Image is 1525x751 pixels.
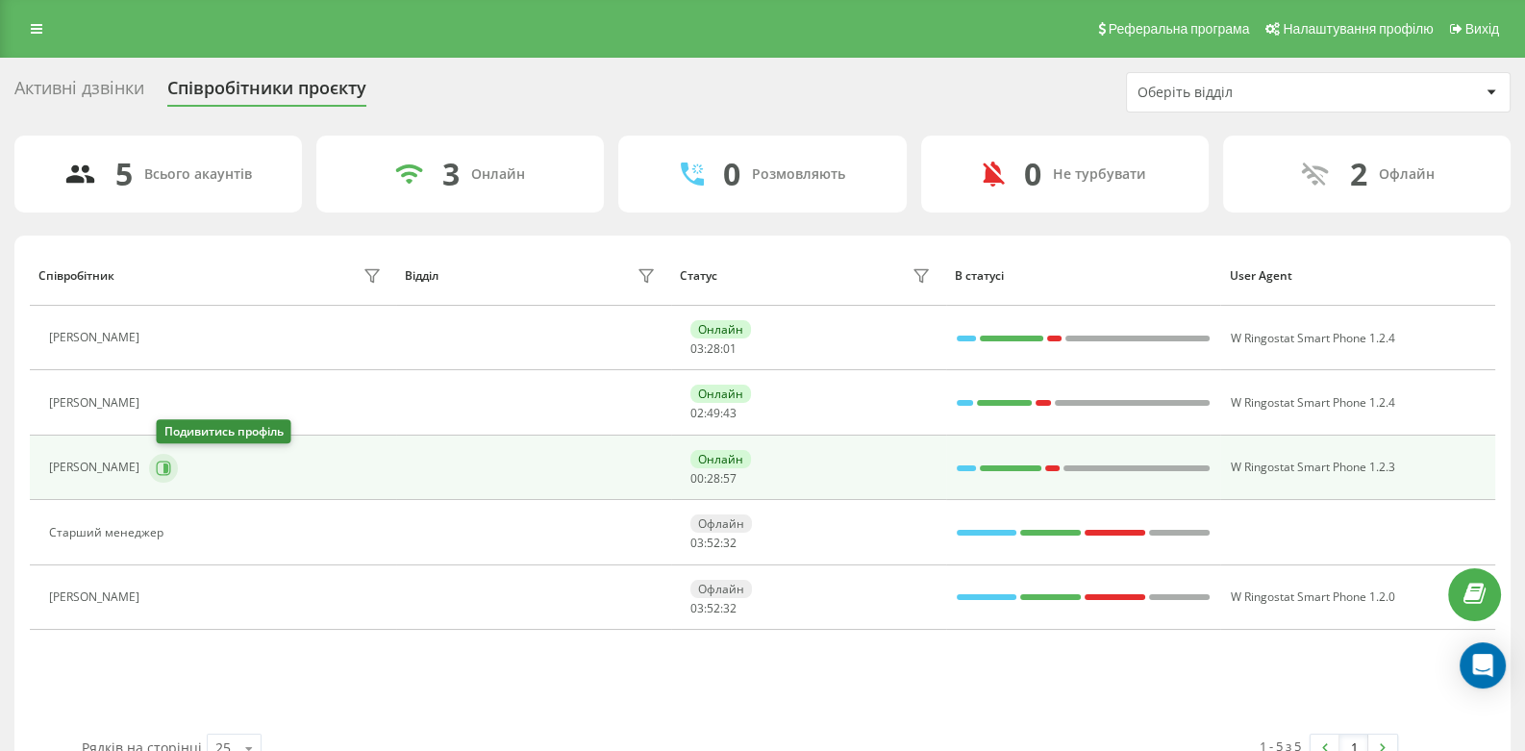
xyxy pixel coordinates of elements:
[690,537,737,550] div: : :
[14,78,144,108] div: Активні дзвінки
[1109,21,1250,37] span: Реферальна програма
[723,340,737,357] span: 01
[49,590,144,604] div: [PERSON_NAME]
[690,340,704,357] span: 03
[405,269,438,283] div: Відділ
[1231,459,1395,475] span: W Ringostat Smart Phone 1.2.3
[1231,394,1395,411] span: W Ringostat Smart Phone 1.2.4
[690,385,751,403] div: Онлайн
[723,156,740,192] div: 0
[115,156,133,192] div: 5
[690,514,752,533] div: Офлайн
[1024,156,1041,192] div: 0
[49,331,144,344] div: [PERSON_NAME]
[1379,166,1435,183] div: Офлайн
[680,269,717,283] div: Статус
[707,340,720,357] span: 28
[752,166,845,183] div: Розмовляють
[1465,21,1499,37] span: Вихід
[690,600,704,616] span: 03
[471,166,525,183] div: Онлайн
[690,580,752,598] div: Офлайн
[690,320,751,338] div: Онлайн
[690,535,704,551] span: 03
[1460,642,1506,688] div: Open Intercom Messenger
[723,405,737,421] span: 43
[49,461,144,474] div: [PERSON_NAME]
[707,470,720,487] span: 28
[690,342,737,356] div: : :
[690,407,737,420] div: : :
[707,405,720,421] span: 49
[690,470,704,487] span: 00
[690,602,737,615] div: : :
[144,166,252,183] div: Всього акаунтів
[167,78,366,108] div: Співробітники проєкту
[1230,269,1487,283] div: User Agent
[690,450,751,468] div: Онлайн
[1231,330,1395,346] span: W Ringostat Smart Phone 1.2.4
[723,470,737,487] span: 57
[690,405,704,421] span: 02
[1053,166,1146,183] div: Не турбувати
[723,600,737,616] span: 32
[38,269,114,283] div: Співробітник
[49,526,168,539] div: Старший менеджер
[1137,85,1367,101] div: Оберіть відділ
[1231,588,1395,605] span: W Ringostat Smart Phone 1.2.0
[707,535,720,551] span: 52
[1350,156,1367,192] div: 2
[723,535,737,551] span: 32
[442,156,460,192] div: 3
[707,600,720,616] span: 52
[49,396,144,410] div: [PERSON_NAME]
[690,472,737,486] div: : :
[1283,21,1433,37] span: Налаштування профілю
[157,419,291,443] div: Подивитись профіль
[955,269,1212,283] div: В статусі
